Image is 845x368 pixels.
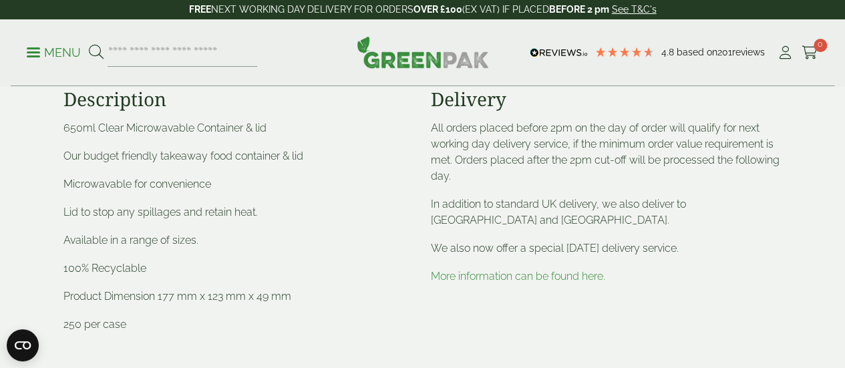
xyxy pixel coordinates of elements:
[802,46,818,59] i: Cart
[431,120,782,184] p: All orders placed before 2pm on the day of order will qualify for next working day delivery servi...
[431,196,782,228] p: In addition to standard UK delivery, we also deliver to [GEOGRAPHIC_DATA] and [GEOGRAPHIC_DATA].
[63,260,415,277] p: 100% Recyclable
[802,43,818,63] a: 0
[612,4,657,15] a: See T&C's
[357,36,489,68] img: GreenPak Supplies
[63,88,415,111] h3: Description
[530,48,588,57] img: REVIEWS.io
[732,47,765,57] span: reviews
[63,120,415,136] p: 650ml Clear Microwavable Container & lid
[777,46,794,59] i: My Account
[189,4,211,15] strong: FREE
[814,39,827,52] span: 0
[63,289,415,305] p: Product Dimension 177 mm x 123 mm x 49 mm
[63,204,415,220] p: Lid to stop any spillages and retain heat.
[549,4,609,15] strong: BEFORE 2 pm
[595,46,655,58] div: 4.79 Stars
[413,4,462,15] strong: OVER £100
[431,270,605,283] a: More information can be found here.
[717,47,732,57] span: 201
[431,88,782,111] h3: Delivery
[63,176,415,192] p: Microwavable for convenience
[677,47,717,57] span: Based on
[431,240,782,256] p: We also now offer a special [DATE] delivery service.
[63,232,415,248] p: Available in a range of sizes.
[27,45,81,61] p: Menu
[661,47,677,57] span: 4.8
[7,329,39,361] button: Open CMP widget
[27,45,81,58] a: Menu
[63,148,415,164] p: Our budget friendly takeaway food container & lid
[63,317,415,333] p: 250 per case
